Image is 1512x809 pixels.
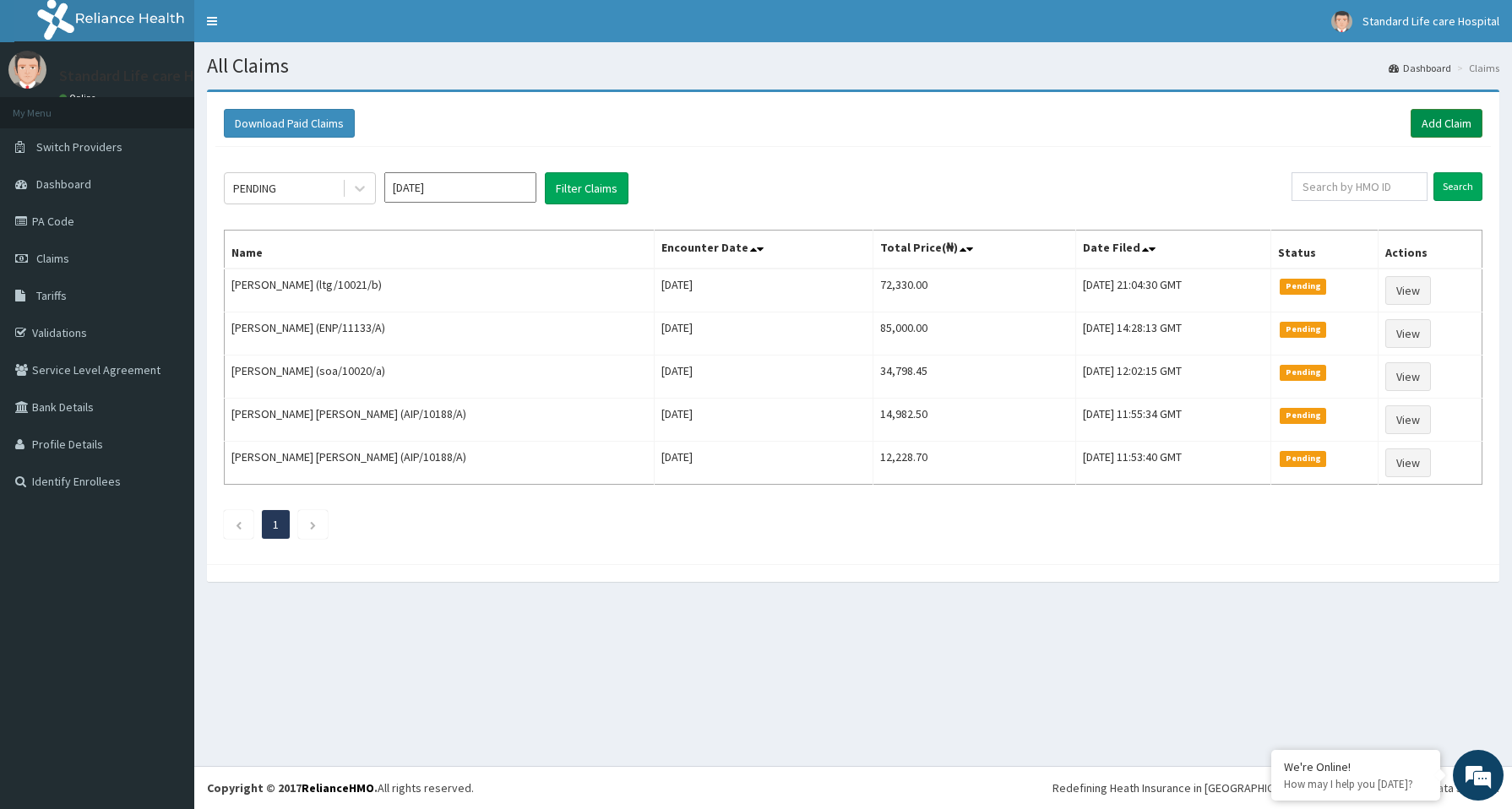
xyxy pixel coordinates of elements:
img: User Image [8,51,46,89]
th: Total Price(₦) [873,231,1076,269]
td: [PERSON_NAME] [PERSON_NAME] (AIP/10188/A) [225,399,655,442]
td: [DATE] 11:55:34 GMT [1076,399,1271,442]
li: Claims [1453,61,1499,75]
a: Next page [309,517,317,532]
strong: Copyright © 2017 . [207,780,378,795]
a: View [1385,276,1431,305]
th: Status [1271,231,1379,269]
div: We're Online! [1284,759,1428,774]
td: [DATE] [655,269,873,312]
td: [DATE] [655,399,873,442]
td: 14,982.50 [873,399,1076,442]
td: [DATE] 14:28:13 GMT [1076,312,1271,356]
input: Select Month and Year [384,172,536,203]
td: [DATE] [655,312,873,356]
span: Dashboard [36,176,91,192]
td: 85,000.00 [873,312,1076,356]
span: Tariffs [36,288,67,303]
span: Pending [1280,451,1326,466]
p: Standard Life care Hospital [59,68,240,84]
a: Online [59,92,100,104]
span: Switch Providers [36,139,122,155]
span: Pending [1280,408,1326,423]
a: View [1385,448,1431,477]
th: Actions [1379,231,1482,269]
td: 12,228.70 [873,442,1076,485]
img: User Image [1331,11,1352,32]
span: Standard Life care Hospital [1362,14,1499,29]
a: View [1385,362,1431,391]
td: [PERSON_NAME] (soa/10020/a) [225,356,655,399]
td: [DATE] 12:02:15 GMT [1076,356,1271,399]
div: Redefining Heath Insurance in [GEOGRAPHIC_DATA] using Telemedicine and Data Science! [1052,779,1499,796]
td: 72,330.00 [873,269,1076,312]
a: Dashboard [1389,61,1451,75]
td: [DATE] 11:53:40 GMT [1076,442,1271,485]
td: [DATE] [655,442,873,485]
td: [DATE] [655,356,873,399]
th: Date Filed [1076,231,1271,269]
a: Previous page [235,517,242,532]
a: Add Claim [1411,109,1482,138]
a: Page 1 is your current page [273,517,279,532]
td: [PERSON_NAME] (ENP/11133/A) [225,312,655,356]
input: Search [1433,172,1482,201]
h1: All Claims [207,55,1499,77]
button: Filter Claims [545,172,628,204]
td: [PERSON_NAME] [PERSON_NAME] (AIP/10188/A) [225,442,655,485]
span: Pending [1280,365,1326,380]
span: Pending [1280,322,1326,337]
button: Download Paid Claims [224,109,355,138]
a: View [1385,405,1431,434]
input: Search by HMO ID [1292,172,1428,201]
div: PENDING [233,180,276,197]
p: How may I help you today? [1284,777,1428,791]
span: Pending [1280,279,1326,294]
a: View [1385,319,1431,348]
th: Encounter Date [655,231,873,269]
footer: All rights reserved. [194,766,1512,809]
th: Name [225,231,655,269]
td: 34,798.45 [873,356,1076,399]
a: RelianceHMO [302,780,374,795]
span: Claims [36,251,69,266]
td: [PERSON_NAME] (ltg/10021/b) [225,269,655,312]
td: [DATE] 21:04:30 GMT [1076,269,1271,312]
